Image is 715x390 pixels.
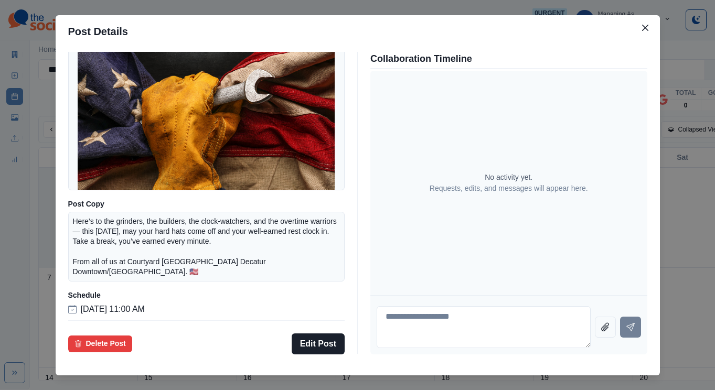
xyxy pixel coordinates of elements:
[78,7,335,190] img: vxsghl7lulmhnohvqgyw
[68,199,345,210] p: Post Copy
[56,15,660,48] header: Post Details
[485,172,532,183] p: No activity yet.
[430,183,588,194] p: Requests, edits, and messages will appear here.
[637,19,654,36] button: Close
[620,317,641,338] button: Send message
[292,333,345,354] button: Edit Post
[68,335,132,352] button: Delete Post
[68,290,345,301] p: Schedule
[73,216,340,277] p: Here’s to the grinders, the builders, the clock-watchers, and the overtime warriors — this [DATE]...
[81,303,145,316] p: [DATE] 11:00 AM
[595,317,616,338] button: Attach file
[370,52,647,66] p: Collaboration Timeline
